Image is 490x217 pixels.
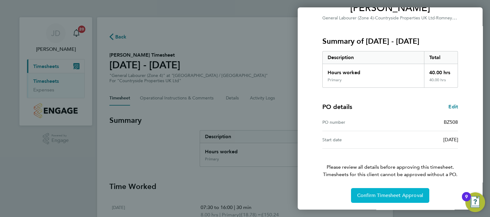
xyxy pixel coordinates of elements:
[322,102,352,111] h4: PO details
[390,136,458,143] div: [DATE]
[375,15,435,21] span: Countryside Properties UK Ltd
[465,197,468,205] div: 9
[322,15,374,21] span: General Labourer (Zone 4)
[322,119,390,126] div: PO number
[448,103,458,111] a: Edit
[424,51,458,64] div: Total
[448,104,458,110] span: Edit
[465,192,485,212] button: Open Resource Center, 9 new notifications
[424,64,458,78] div: 40.00 hrs
[322,51,458,88] div: Summary of 18 - 24 Aug 2025
[328,78,342,82] div: Primary
[323,51,424,64] div: Description
[322,2,458,14] span: [PERSON_NAME]
[351,188,429,203] button: Confirm Timesheet Approval
[315,149,465,178] p: Please review all details before approving this timesheet.
[322,136,390,143] div: Start date
[315,171,465,178] span: Timesheets for this client cannot be approved without a PO.
[424,78,458,87] div: 40.00 hrs
[322,36,458,46] h3: Summary of [DATE] - [DATE]
[323,64,424,78] div: Hours worked
[435,15,436,21] span: ·
[374,15,375,21] span: ·
[357,192,423,199] span: Confirm Timesheet Approval
[444,119,458,125] span: BZ508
